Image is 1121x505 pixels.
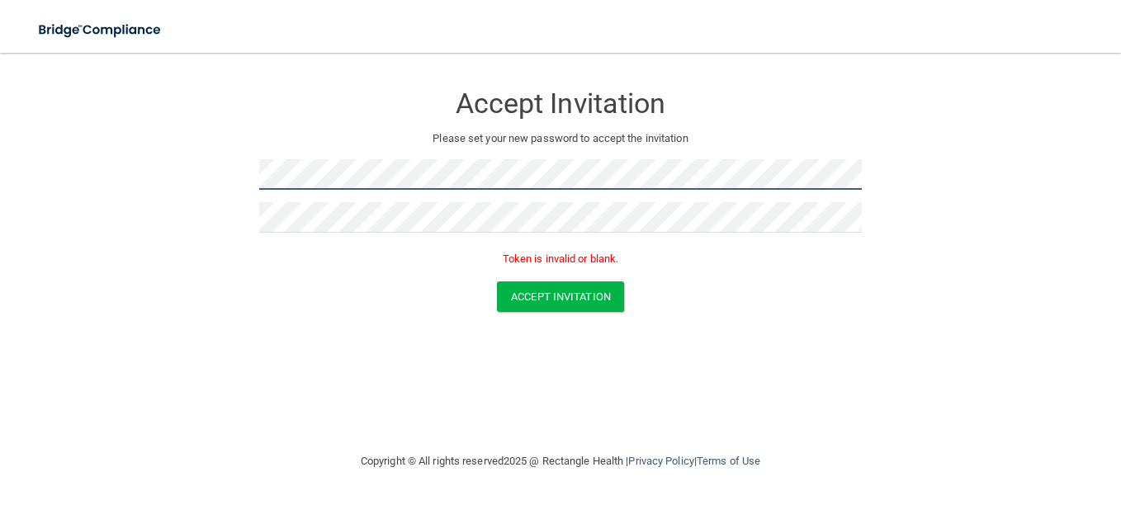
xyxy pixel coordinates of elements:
[259,249,862,269] p: Token is invalid or blank.
[697,455,760,467] a: Terms of Use
[272,129,849,149] p: Please set your new password to accept the invitation
[497,281,624,312] button: Accept Invitation
[628,455,693,467] a: Privacy Policy
[259,435,862,488] div: Copyright © All rights reserved 2025 @ Rectangle Health | |
[259,88,862,119] h3: Accept Invitation
[25,13,177,47] img: bridge_compliance_login_screen.278c3ca4.svg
